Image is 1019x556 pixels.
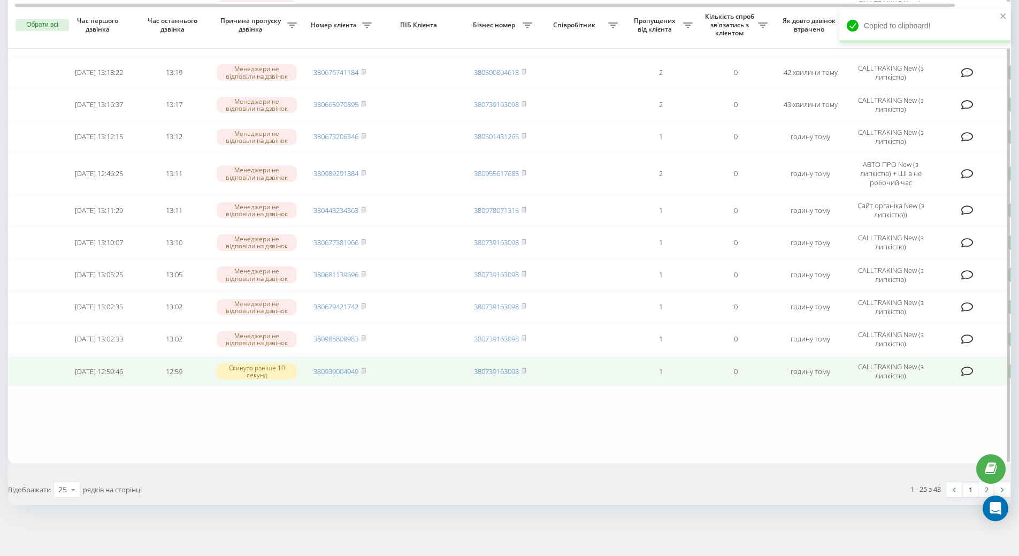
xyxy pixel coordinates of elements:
span: Причина пропуску дзвінка [217,17,287,33]
button: close [1000,12,1007,22]
td: 0 [698,292,773,322]
td: 1 [623,324,698,354]
span: Час першого дзвінка [70,17,128,33]
span: Пропущених від клієнта [629,17,683,33]
td: 0 [698,324,773,354]
span: Бізнес номер [468,21,523,29]
span: Відображати [8,485,51,494]
td: 13:11 [136,154,211,193]
td: 1 [623,195,698,225]
div: Менеджери не відповіли на дзвінок [217,266,297,283]
span: Співробітник [543,21,608,29]
div: Менеджери не відповіли на дзвінок [217,202,297,218]
td: 13:19 [136,57,211,87]
a: 380988808983 [313,334,358,344]
div: 1 - 25 з 43 [910,484,941,494]
td: CALLTRAKING New (з липкістю) [848,227,933,257]
a: 380739163098 [474,367,519,376]
a: 380501431265 [474,132,519,141]
a: 380676741184 [313,67,358,77]
a: 380673206346 [313,132,358,141]
a: 1 [962,482,978,497]
td: 12:59 [136,356,211,386]
td: 1 [623,122,698,152]
div: Менеджери не відповіли на дзвінок [217,129,297,145]
a: 380500804618 [474,67,519,77]
td: 1 [623,260,698,290]
td: 13:10 [136,227,211,257]
a: 380443234363 [313,205,358,215]
td: 1 [623,227,698,257]
div: Менеджери не відповіли на дзвінок [217,331,297,347]
td: 0 [698,122,773,152]
td: годину тому [773,195,848,225]
span: Час останнього дзвінка [145,17,203,33]
td: [DATE] 13:16:37 [62,90,136,120]
div: Менеджери не відповіли на дзвінок [217,299,297,315]
td: CALLTRAKING New (з липкістю) [848,260,933,290]
td: годину тому [773,292,848,322]
td: [DATE] 13:02:33 [62,324,136,354]
td: годину тому [773,324,848,354]
a: 380989291884 [313,169,358,178]
td: 43 хвилини тому [773,90,848,120]
td: [DATE] 12:46:25 [62,154,136,193]
div: Менеджери не відповіли на дзвінок [217,165,297,181]
td: 0 [698,227,773,257]
td: [DATE] 13:05:25 [62,260,136,290]
td: 0 [698,90,773,120]
td: годину тому [773,227,848,257]
td: 0 [698,356,773,386]
td: 13:05 [136,260,211,290]
td: годину тому [773,122,848,152]
div: Менеджери не відповіли на дзвінок [217,97,297,113]
td: 0 [698,154,773,193]
a: 380955617685 [474,169,519,178]
td: 0 [698,260,773,290]
td: CALLTRAKING New (з липкістю) [848,324,933,354]
td: 0 [698,195,773,225]
td: АВТО ПРО New (з липкістю) + ШІ в не робочий час [848,154,933,193]
td: 13:11 [136,195,211,225]
span: рядків на сторінці [83,485,142,494]
a: 380681139696 [313,270,358,279]
td: годину тому [773,154,848,193]
a: 2 [978,482,994,497]
div: Copied to clipboard! [839,9,1010,43]
td: [DATE] 13:11:29 [62,195,136,225]
div: Open Intercom Messenger [983,496,1008,521]
td: 42 хвилини тому [773,57,848,87]
td: 13:02 [136,324,211,354]
td: [DATE] 13:10:07 [62,227,136,257]
div: Менеджери не відповіли на дзвінок [217,234,297,250]
a: 380739163098 [474,238,519,247]
td: годину тому [773,356,848,386]
td: CALLTRAKING New (з липкістю) [848,57,933,87]
span: ПІБ Клієнта [386,21,454,29]
td: 1 [623,356,698,386]
td: 2 [623,57,698,87]
td: годину тому [773,260,848,290]
td: CALLTRAKING New (з липкістю) [848,90,933,120]
td: 2 [623,90,698,120]
a: 380739163098 [474,302,519,311]
a: 380739163098 [474,270,519,279]
a: 380677381966 [313,238,358,247]
td: CALLTRAKING New (з липкістю) [848,292,933,322]
td: 1 [623,292,698,322]
span: Як довго дзвінок втрачено [782,17,839,33]
td: [DATE] 13:12:15 [62,122,136,152]
td: 13:12 [136,122,211,152]
td: [DATE] 12:59:46 [62,356,136,386]
td: 13:02 [136,292,211,322]
a: 380739163098 [474,334,519,344]
div: Скинуто раніше 10 секунд [217,363,297,379]
td: CALLTRAKING New (з липкістю) [848,356,933,386]
td: 0 [698,57,773,87]
span: Кількість спроб зв'язатись з клієнтом [703,12,758,37]
td: [DATE] 13:18:22 [62,57,136,87]
div: 25 [58,484,67,495]
a: 380939004949 [313,367,358,376]
td: [DATE] 13:02:35 [62,292,136,322]
td: Сайт органіка New (з липкістю)) [848,195,933,225]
